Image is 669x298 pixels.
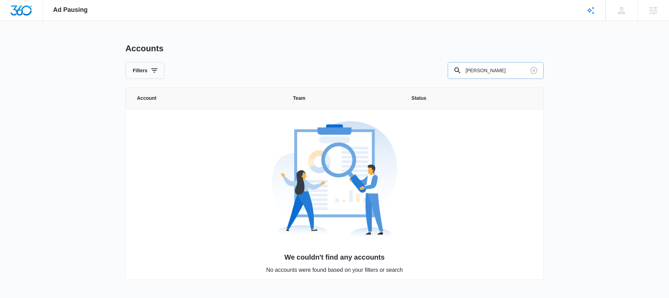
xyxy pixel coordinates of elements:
span: Ad Pausing [53,6,88,14]
span: Team [293,95,395,102]
img: No Data [272,118,397,244]
input: Search By Account Number [448,62,544,79]
span: Status [412,95,532,102]
button: Clear [528,65,539,76]
h3: We couldn't find any accounts [126,252,543,262]
span: Account [137,95,276,102]
button: Filters [125,62,164,79]
h1: Accounts [125,43,163,54]
p: No accounts were found based on your filters or search [126,266,543,274]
